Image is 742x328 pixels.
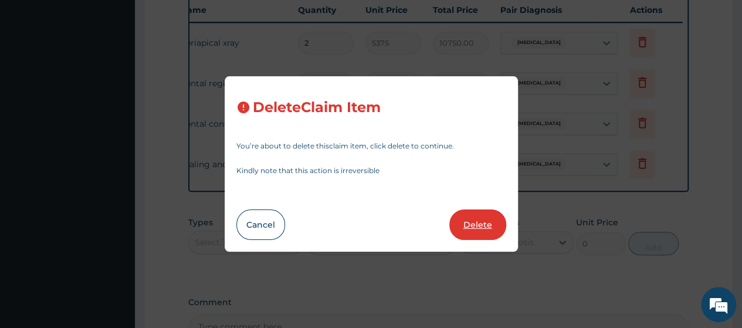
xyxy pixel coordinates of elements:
img: d_794563401_company_1708531726252_794563401 [22,59,48,88]
textarea: Type your message and hit 'Enter' [6,210,223,251]
button: Delete [449,209,506,240]
button: Cancel [236,209,285,240]
p: Kindly note that this action is irreversible [236,167,506,174]
span: We're online! [68,93,162,211]
div: Minimize live chat window [192,6,221,34]
p: You’re about to delete this claim item , click delete to continue. [236,143,506,150]
h3: Delete Claim Item [253,100,381,116]
div: Chat with us now [61,66,197,81]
